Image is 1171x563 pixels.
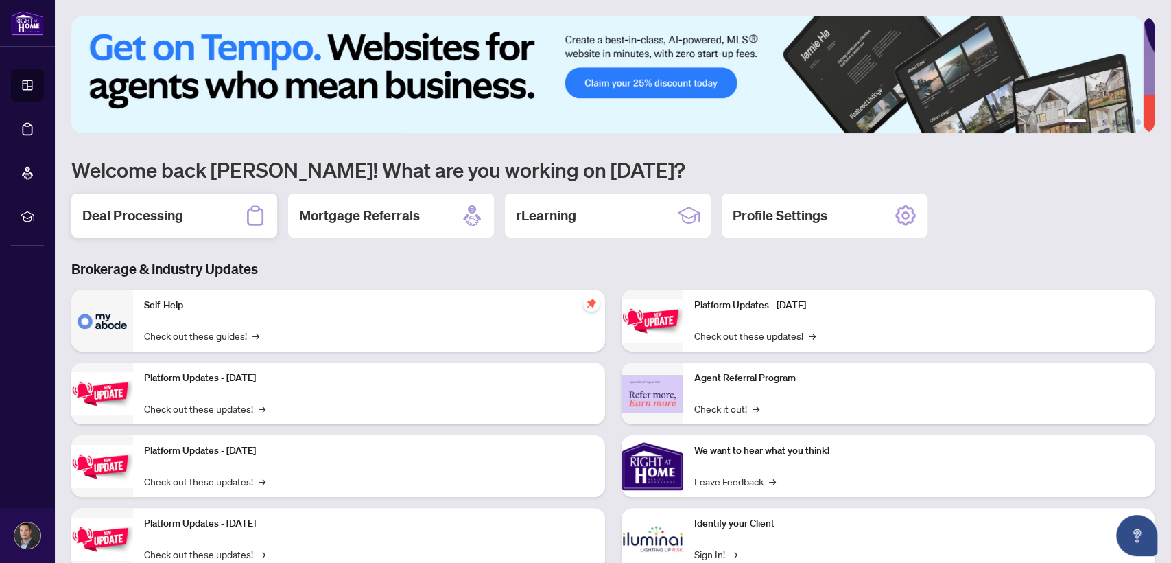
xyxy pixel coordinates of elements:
[71,518,133,561] img: Platform Updates - July 8, 2025
[1135,119,1141,125] button: 6
[82,206,183,225] h2: Deal Processing
[71,16,1143,133] img: Slide 0
[144,371,594,386] p: Platform Updates - [DATE]
[731,547,737,562] span: →
[11,10,44,36] img: logo
[144,298,594,313] p: Self-Help
[259,547,265,562] span: →
[694,547,737,562] a: Sign In!→
[1102,119,1108,125] button: 3
[299,206,420,225] h2: Mortgage Referrals
[753,401,759,416] span: →
[1091,119,1097,125] button: 2
[71,157,1155,183] h1: Welcome back [PERSON_NAME]! What are you working on [DATE]?
[259,474,265,489] span: →
[622,299,683,343] img: Platform Updates - June 23, 2025
[769,474,776,489] span: →
[694,474,776,489] a: Leave Feedback→
[259,401,265,416] span: →
[71,290,133,352] img: Self-Help
[14,522,40,549] img: Profile Icon
[694,371,1144,386] p: Agent Referral Program
[1116,515,1157,556] button: Open asap
[144,547,265,562] a: Check out these updates!→
[733,206,827,225] h2: Profile Settings
[694,401,759,416] a: Check it out!→
[622,375,683,413] img: Agent Referral Program
[516,206,576,225] h2: rLearning
[809,328,816,343] span: →
[1124,119,1130,125] button: 5
[622,435,683,497] img: We want to hear what you think!
[694,298,1144,313] p: Platform Updates - [DATE]
[1113,119,1119,125] button: 4
[252,328,259,343] span: →
[144,444,594,459] p: Platform Updates - [DATE]
[694,328,816,343] a: Check out these updates!→
[694,516,1144,531] p: Identify your Client
[144,401,265,416] a: Check out these updates!→
[144,328,259,343] a: Check out these guides!→
[144,474,265,489] a: Check out these updates!→
[1064,119,1086,125] button: 1
[71,260,1155,279] h3: Brokerage & Industry Updates
[71,372,133,415] img: Platform Updates - September 16, 2025
[71,445,133,488] img: Platform Updates - July 21, 2025
[694,444,1144,459] p: We want to hear what you think!
[583,295,600,312] span: pushpin
[144,516,594,531] p: Platform Updates - [DATE]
